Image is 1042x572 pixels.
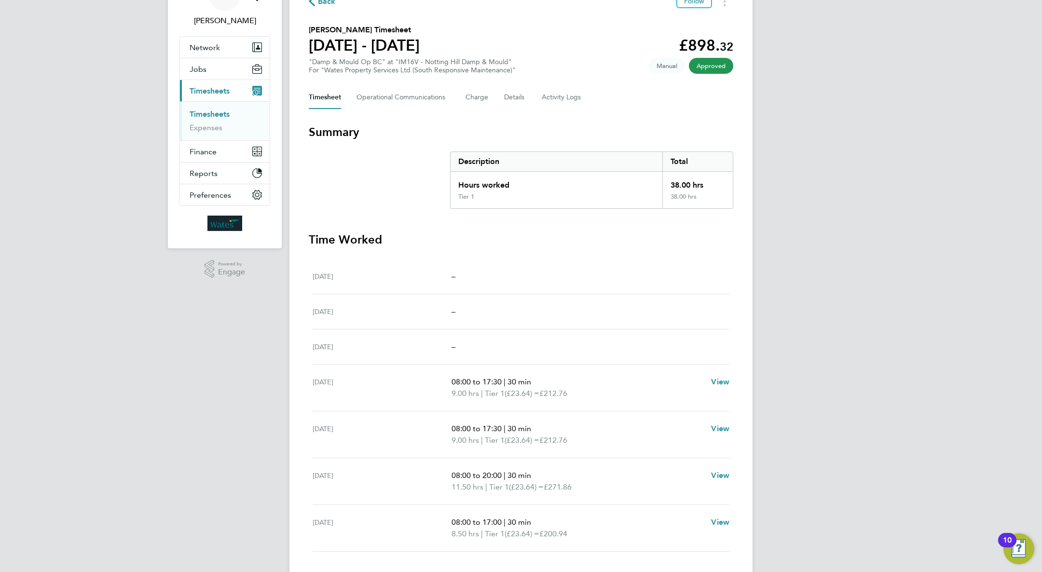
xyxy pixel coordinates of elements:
span: | [504,424,506,433]
button: Activity Logs [542,86,582,109]
div: [DATE] [313,271,452,282]
span: Finance [190,147,217,156]
span: 9.00 hrs [452,436,479,445]
div: Description [451,152,662,171]
button: Finance [180,141,270,162]
span: 08:00 to 17:30 [452,377,502,386]
a: Timesheets [190,109,230,119]
span: 30 min [507,424,531,433]
span: | [481,389,483,398]
div: Timesheets [180,101,270,140]
span: Tier 1 [489,481,509,493]
span: View [711,377,729,386]
span: | [504,377,506,386]
a: Expenses [190,123,222,132]
span: £271.86 [544,482,572,491]
span: 08:00 to 17:00 [452,518,502,527]
span: Tier 1 [485,435,505,446]
span: 8.50 hrs [452,529,479,538]
span: £212.76 [539,436,567,445]
a: View [711,423,729,435]
div: Hours worked [451,172,662,193]
span: View [711,471,729,480]
span: Powered by [218,260,245,268]
span: £212.76 [539,389,567,398]
span: Timesheets [190,86,230,95]
button: Charge [466,86,489,109]
span: Preferences [190,191,231,200]
span: View [711,424,729,433]
span: This timesheet was manually created. [649,58,685,74]
span: 08:00 to 17:30 [452,424,502,433]
div: "Damp & Mould Op BC" at "IM16V - Notting Hill Damp & Mould" [309,58,516,74]
button: Preferences [180,184,270,205]
div: 38.00 hrs [662,193,733,208]
app-decimal: £898. [679,36,733,54]
span: (£23.64) = [505,436,539,445]
span: Tier 1 [485,388,505,399]
span: Barry Langridge [179,15,270,27]
button: Operational Communications [356,86,450,109]
div: Total [662,152,733,171]
div: 38.00 hrs [662,172,733,193]
span: Jobs [190,65,206,74]
button: Jobs [180,58,270,80]
div: [DATE] [313,341,452,353]
span: 30 min [507,518,531,527]
span: 30 min [507,471,531,480]
div: [DATE] [313,423,452,446]
div: For "Wates Property Services Ltd (South Responsive Maintenance)" [309,66,516,74]
span: (£23.64) = [505,529,539,538]
h3: Summary [309,124,733,140]
a: View [711,470,729,481]
div: [DATE] [313,376,452,399]
div: Summary [450,151,733,209]
span: | [504,471,506,480]
a: Go to home page [179,216,270,231]
span: 9.00 hrs [452,389,479,398]
span: | [485,482,487,491]
div: [DATE] [313,517,452,540]
span: 32 [720,40,733,54]
section: Timesheet [309,124,733,552]
div: 10 [1003,540,1012,553]
button: Reports [180,163,270,184]
span: (£23.64) = [509,482,544,491]
span: Tier 1 [485,528,505,540]
span: 08:00 to 20:00 [452,471,502,480]
div: [DATE] [313,470,452,493]
span: 30 min [507,377,531,386]
span: (£23.64) = [505,389,539,398]
span: | [504,518,506,527]
span: | [481,529,483,538]
span: – [452,307,455,316]
div: [DATE] [313,306,452,317]
button: Details [504,86,526,109]
span: – [452,342,455,351]
span: £200.94 [539,529,567,538]
div: Tier 1 [458,193,474,201]
span: – [452,272,455,281]
button: Open Resource Center, 10 new notifications [1003,533,1034,564]
button: Timesheets [180,80,270,101]
button: Timesheet [309,86,341,109]
img: wates-logo-retina.png [207,216,242,231]
span: Reports [190,169,218,178]
a: View [711,517,729,528]
span: | [481,436,483,445]
span: Network [190,43,220,52]
span: This timesheet has been approved. [689,58,733,74]
h1: [DATE] - [DATE] [309,36,420,55]
span: Engage [218,268,245,276]
h2: [PERSON_NAME] Timesheet [309,24,420,36]
a: View [711,376,729,388]
h3: Time Worked [309,232,733,247]
a: Powered byEngage [205,260,246,278]
button: Network [180,37,270,58]
span: 11.50 hrs [452,482,483,491]
span: View [711,518,729,527]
